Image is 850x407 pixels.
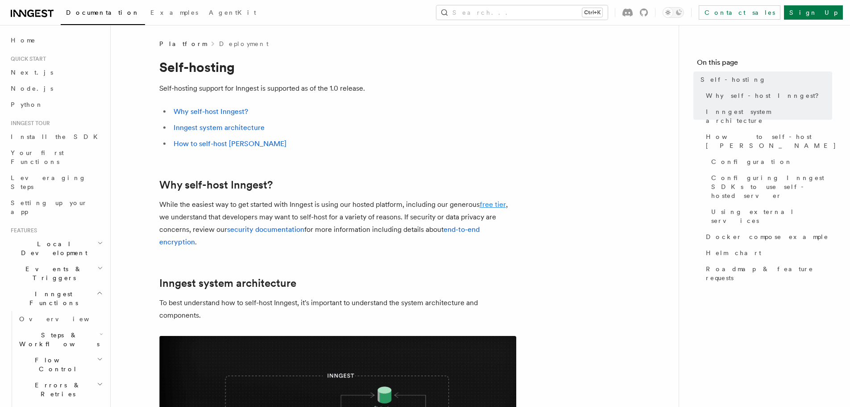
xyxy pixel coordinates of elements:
[11,199,87,215] span: Setting up your app
[159,179,273,191] a: Why self-host Inngest?
[702,88,832,104] a: Why self-host Inngest?
[159,277,296,290] a: Inngest system architecture
[7,170,105,195] a: Leveraging Steps
[708,204,832,229] a: Using external services
[159,198,516,248] p: While the easiest way to get started with Inngest is using our hosted platform, including our gen...
[708,170,832,204] a: Configuring Inngest SDKs to use self-hosted server
[706,91,825,100] span: Why self-host Inngest?
[706,232,829,241] span: Docker compose example
[480,200,506,209] a: free tier
[7,195,105,220] a: Setting up your app
[11,69,53,76] span: Next.js
[7,286,105,311] button: Inngest Functions
[711,207,832,225] span: Using external services
[701,75,766,84] span: Self-hosting
[706,107,832,125] span: Inngest system architecture
[697,71,832,88] a: Self-hosting
[7,32,105,48] a: Home
[7,64,105,80] a: Next.js
[711,157,792,166] span: Configuration
[16,331,100,348] span: Steps & Workflows
[7,227,37,234] span: Features
[11,85,53,92] span: Node.js
[19,315,111,323] span: Overview
[7,55,46,63] span: Quick start
[174,107,248,116] a: Why self-host Inngest?
[16,381,97,399] span: Errors & Retries
[702,229,832,245] a: Docker compose example
[7,129,105,145] a: Install the SDK
[699,5,780,20] a: Contact sales
[11,149,64,165] span: Your first Functions
[702,245,832,261] a: Helm chart
[209,9,256,16] span: AgentKit
[697,57,832,71] h4: On this page
[203,3,261,24] a: AgentKit
[159,82,516,95] p: Self-hosting support for Inngest is supported as of the 1.0 release.
[227,225,304,234] a: security documentation
[706,248,761,257] span: Helm chart
[702,129,832,154] a: How to self-host [PERSON_NAME]
[708,154,832,170] a: Configuration
[711,173,832,200] span: Configuring Inngest SDKs to use self-hosted server
[436,5,608,20] button: Search...Ctrl+K
[11,101,43,108] span: Python
[66,9,140,16] span: Documentation
[11,133,103,140] span: Install the SDK
[174,123,265,132] a: Inngest system architecture
[702,104,832,129] a: Inngest system architecture
[7,261,105,286] button: Events & Triggers
[11,36,36,45] span: Home
[582,8,602,17] kbd: Ctrl+K
[159,39,207,48] span: Platform
[706,264,832,282] span: Roadmap & feature requests
[145,3,203,24] a: Examples
[174,139,286,148] a: How to self-host [PERSON_NAME]
[663,7,684,18] button: Toggle dark mode
[7,97,105,113] a: Python
[7,145,105,170] a: Your first Functions
[150,9,198,16] span: Examples
[16,377,105,402] button: Errors & Retries
[784,5,843,20] a: Sign Up
[11,174,86,190] span: Leveraging Steps
[7,120,50,127] span: Inngest tour
[61,3,145,25] a: Documentation
[16,327,105,352] button: Steps & Workflows
[7,236,105,261] button: Local Development
[159,59,516,75] h1: Self-hosting
[7,239,97,257] span: Local Development
[219,39,269,48] a: Deployment
[7,290,96,307] span: Inngest Functions
[16,356,97,373] span: Flow Control
[706,132,837,150] span: How to self-host [PERSON_NAME]
[159,297,516,322] p: To best understand how to self-host Inngest, it's important to understand the system architecture...
[16,352,105,377] button: Flow Control
[16,311,105,327] a: Overview
[7,264,97,282] span: Events & Triggers
[7,80,105,97] a: Node.js
[702,261,832,286] a: Roadmap & feature requests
